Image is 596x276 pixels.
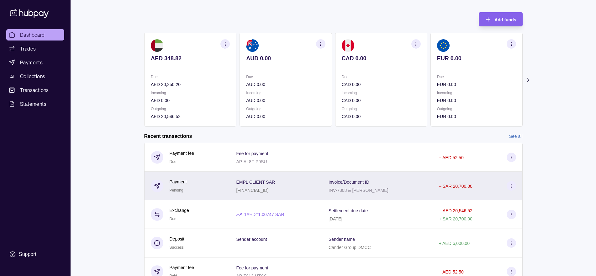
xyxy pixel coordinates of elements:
span: Payments [20,59,43,66]
p: AED 348.82 [151,55,230,62]
p: 1 AED = 1.00747 SAR [244,211,284,218]
p: AUD 0.00 [246,97,325,104]
p: Outgoing [437,106,516,112]
p: Incoming [341,89,420,96]
p: Sender name [329,237,355,242]
p: CAD 0.00 [341,97,420,104]
p: Cander Group DMCC [329,245,371,250]
p: − AED 20,546.52 [439,208,472,213]
img: eu [437,39,449,52]
p: Fee for payment [236,265,268,270]
a: Dashboard [6,29,64,41]
span: Due [170,217,177,221]
p: INV-7308 & [PERSON_NAME] [329,188,388,193]
p: AUD 0.00 [246,81,325,88]
span: Statements [20,100,46,108]
p: Payment fee [170,150,194,157]
span: Success [170,245,184,250]
a: Payments [6,57,64,68]
p: AP-AL8F-P9SU [236,159,267,164]
img: ae [151,39,163,52]
p: AED 0.00 [151,97,230,104]
h2: Recent transactions [144,133,192,140]
p: Payment [170,178,187,185]
p: − AED 52.50 [439,155,464,160]
p: CAD 0.00 [341,113,420,120]
p: [DATE] [329,216,342,221]
a: See all [509,133,523,140]
p: EUR 0.00 [437,55,516,62]
p: Due [246,73,325,80]
p: Exchange [170,207,189,214]
p: CAD 0.00 [341,55,420,62]
p: – [236,245,239,250]
p: Fee for payment [236,151,268,156]
p: + AED 6,000.00 [439,241,470,246]
p: Incoming [246,89,325,96]
p: Settlement due date [329,208,368,213]
span: Due [170,160,177,164]
button: Add funds [479,12,522,26]
p: − SAR 20,700.00 [439,184,472,189]
p: EUR 0.00 [437,113,516,120]
a: Transactions [6,84,64,96]
p: [FINANCIAL_ID] [236,188,268,193]
p: + SAR 20,700.00 [439,216,472,221]
p: Payment fee [170,264,194,271]
p: AED 20,250.20 [151,81,230,88]
p: Deposit [170,235,184,242]
span: Transactions [20,86,49,94]
p: CAD 0.00 [341,81,420,88]
span: Trades [20,45,36,52]
p: Invoice/Document ID [329,180,369,185]
a: Support [6,248,64,261]
p: EMPL CLIENT SAR [236,180,275,185]
a: Trades [6,43,64,54]
p: Due [341,73,420,80]
img: ca [341,39,354,52]
p: Sender account [236,237,267,242]
img: au [246,39,259,52]
p: EUR 0.00 [437,97,516,104]
p: Incoming [437,89,516,96]
span: Collections [20,73,45,80]
p: AUD 0.00 [246,113,325,120]
p: AUD 0.00 [246,55,325,62]
p: EUR 0.00 [437,81,516,88]
span: Add funds [494,17,516,22]
span: Dashboard [20,31,45,39]
p: Due [437,73,516,80]
a: Statements [6,98,64,110]
p: Due [151,73,230,80]
p: Outgoing [151,106,230,112]
p: Outgoing [246,106,325,112]
p: Incoming [151,89,230,96]
span: Pending [170,188,183,192]
p: − AED 52.50 [439,269,464,274]
p: Outgoing [341,106,420,112]
p: AED 20,546.52 [151,113,230,120]
div: Support [19,251,36,258]
a: Collections [6,71,64,82]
